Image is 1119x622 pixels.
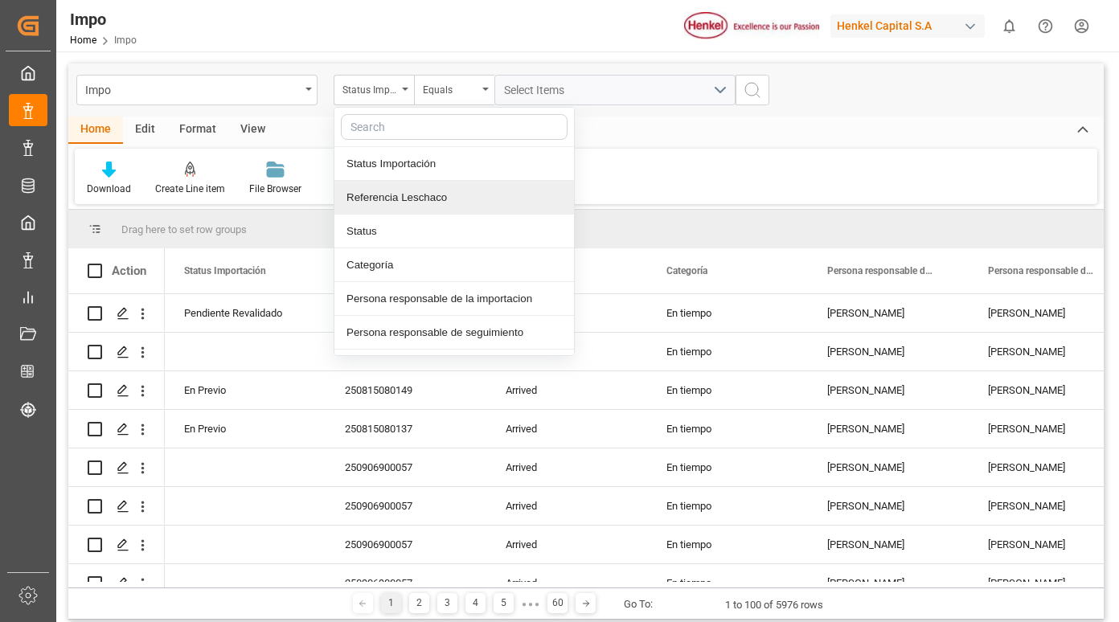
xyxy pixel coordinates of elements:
div: Aduana de entrada [334,350,574,383]
div: En Previo [184,372,306,409]
div: [PERSON_NAME] [808,333,969,370]
div: 250806900845 [326,333,486,370]
div: View [228,117,277,144]
button: close menu [334,75,414,105]
div: Status Importación [342,79,397,97]
div: 250815080137 [326,410,486,448]
div: En tiempo [647,371,808,409]
img: Henkel%20logo.jpg_1689854090.jpg [684,12,819,40]
div: En tiempo [647,410,808,448]
button: Help Center [1027,8,1064,44]
span: Select Items [504,84,572,96]
div: Arrived [486,487,647,525]
div: Press SPACE to select this row. [68,487,165,526]
div: Action [112,264,146,278]
div: File Browser [249,182,301,196]
input: Search [341,114,568,140]
div: 2 [409,593,429,613]
div: Impo [70,7,137,31]
div: Format [167,117,228,144]
div: Arrived [486,410,647,448]
button: open menu [414,75,494,105]
div: Status Importación [334,147,574,181]
div: Download [87,182,131,196]
div: [PERSON_NAME] [808,294,969,332]
div: 250906900057 [326,487,486,525]
div: En tiempo [647,564,808,602]
div: 1 [381,593,401,613]
div: Press SPACE to select this row. [68,333,165,371]
div: Status [334,215,574,248]
button: open menu [494,75,736,105]
div: [PERSON_NAME] [808,526,969,563]
div: En Previo [184,411,306,448]
div: [PERSON_NAME] [808,448,969,486]
div: [PERSON_NAME] [808,487,969,525]
div: 1 to 100 of 5976 rows [725,597,823,613]
div: En tiempo [647,333,808,370]
div: Arrived [486,564,647,602]
div: [PERSON_NAME] [808,410,969,448]
div: 3 [437,593,457,613]
button: show 0 new notifications [991,8,1027,44]
div: Home [68,117,123,144]
div: 250815080149 [326,371,486,409]
div: Impo [85,79,300,99]
span: Drag here to set row groups [121,223,247,235]
div: Press SPACE to select this row. [68,564,165,603]
button: Henkel Capital S.A [830,10,991,41]
div: Edit [123,117,167,144]
div: Persona responsable de la importacion [334,282,574,316]
div: Press SPACE to select this row. [68,448,165,487]
div: 250906900057 [326,526,486,563]
div: 60 [547,593,568,613]
div: 250906900057 [326,448,486,486]
span: Categoría [666,265,707,276]
button: open menu [76,75,318,105]
div: [PERSON_NAME] [808,564,969,602]
div: Arrived [486,371,647,409]
a: Home [70,35,96,46]
div: [PERSON_NAME] [808,371,969,409]
div: En tiempo [647,487,808,525]
button: search button [736,75,769,105]
div: Press SPACE to select this row. [68,294,165,333]
span: Persona responsable de la importacion [827,265,935,276]
div: 250906900057 [326,564,486,602]
div: Henkel Capital S.A [830,14,985,38]
div: Press SPACE to select this row. [68,410,165,448]
div: Referencia Leschaco [334,181,574,215]
div: Arrived [486,448,647,486]
div: En tiempo [647,526,808,563]
div: Pendiente Revalidado [184,295,306,332]
div: HAMB93205 [326,294,486,332]
div: Categoría [334,248,574,282]
div: ● ● ● [522,598,539,610]
div: Press SPACE to select this row. [68,526,165,564]
div: Create Line item [155,182,225,196]
div: Press SPACE to select this row. [68,371,165,410]
div: En tiempo [647,294,808,332]
div: Arrived [486,526,647,563]
div: Persona responsable de seguimiento [334,316,574,350]
div: Go To: [624,596,653,612]
div: 4 [465,593,486,613]
span: Persona responsable de seguimiento [988,265,1096,276]
div: 5 [494,593,514,613]
span: Status Importación [184,265,266,276]
div: En tiempo [647,448,808,486]
div: Equals [423,79,478,97]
